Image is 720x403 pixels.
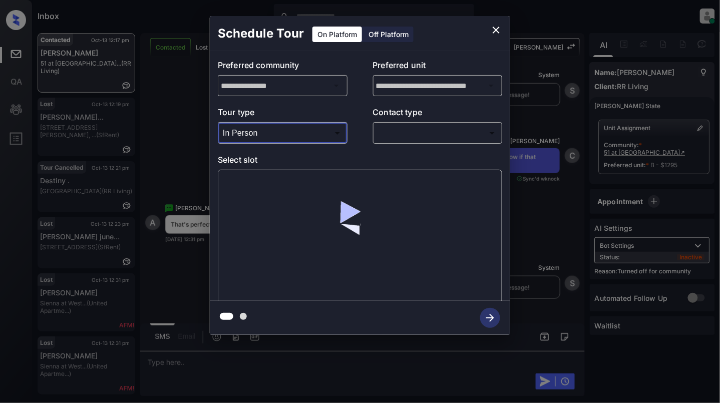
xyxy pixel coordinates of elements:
[210,16,312,51] h2: Schedule Tour
[364,27,414,42] div: Off Platform
[218,59,347,75] p: Preferred community
[373,59,503,75] p: Preferred unit
[486,20,506,40] button: close
[218,106,347,122] p: Tour type
[218,154,502,170] p: Select slot
[301,178,419,295] img: loaderv1.7921fd1ed0a854f04152.gif
[373,106,503,122] p: Contact type
[312,27,362,42] div: On Platform
[474,305,506,331] button: btn-next
[220,125,345,141] div: In Person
